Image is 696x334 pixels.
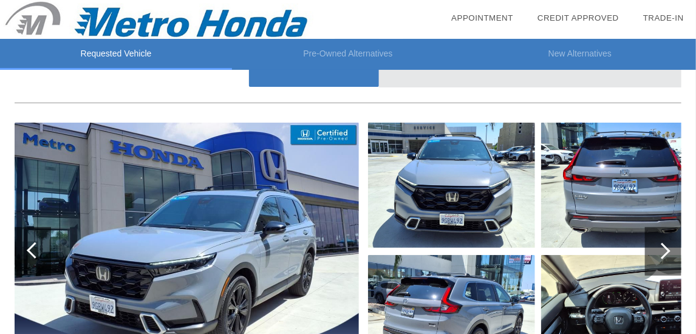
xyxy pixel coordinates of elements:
[368,123,535,248] img: 597524b03bdf799d1fb2b98a49b7b4c8.jpg
[464,39,696,70] li: New Alternatives
[451,13,513,22] a: Appointment
[643,13,684,22] a: Trade-In
[537,13,619,22] a: Credit Approved
[232,39,464,70] li: Pre-Owned Alternatives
